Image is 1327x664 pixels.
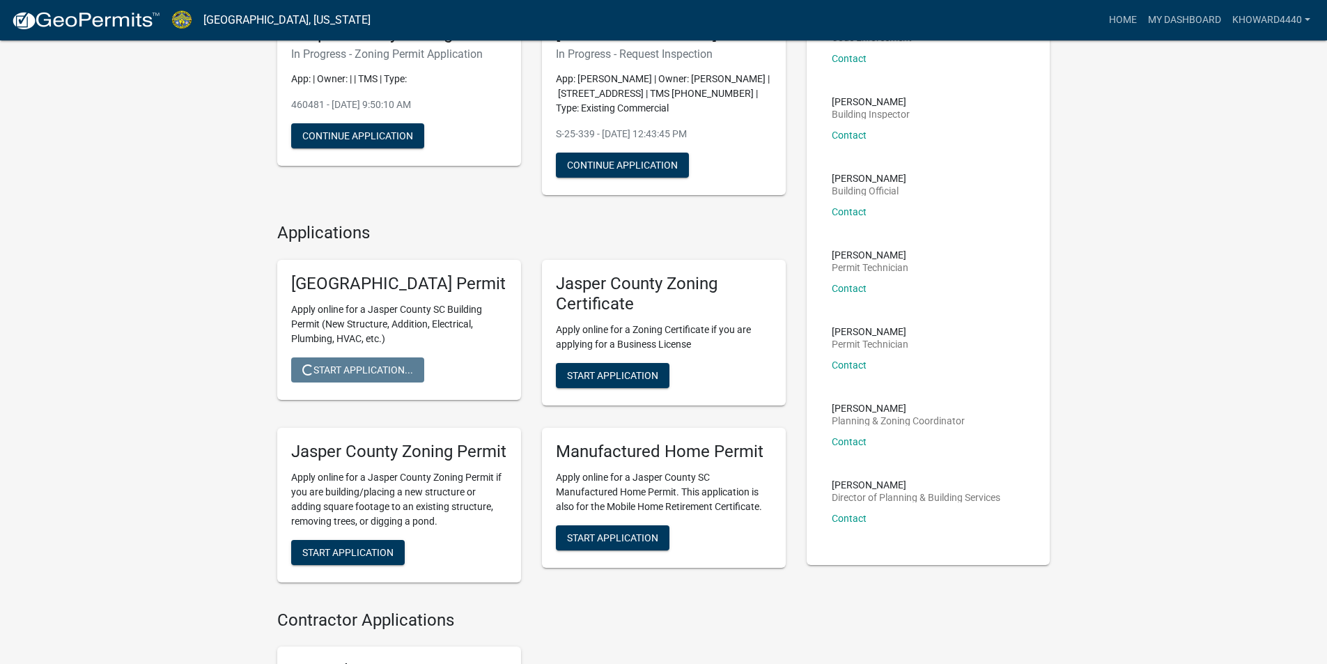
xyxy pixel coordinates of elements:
img: Jasper County, South Carolina [171,10,192,29]
a: Contact [832,53,867,64]
button: Start Application [556,363,669,388]
wm-workflow-list-section: Applications [277,223,786,593]
p: S-25-339 - [DATE] 12:43:45 PM [556,127,772,141]
p: Apply online for a Jasper County SC Building Permit (New Structure, Addition, Electrical, Plumbin... [291,302,507,346]
a: Contact [832,513,867,524]
p: [PERSON_NAME] [832,327,908,337]
h5: Jasper County Zoning Certificate [556,274,772,314]
p: Building Inspector [832,109,910,119]
p: [PERSON_NAME] [832,173,906,183]
span: Start Application... [302,364,413,376]
p: [PERSON_NAME] [832,480,1000,490]
a: Contact [832,360,867,371]
h6: In Progress - Zoning Permit Application [291,47,507,61]
p: Apply online for a Zoning Certificate if you are applying for a Business License [556,323,772,352]
span: Start Application [567,369,658,380]
h5: Jasper County Zoning Permit [291,442,507,462]
span: Start Application [302,546,394,557]
span: Start Application [567,532,658,543]
p: App: | Owner: | | TMS | Type: [291,72,507,86]
a: Contact [832,436,867,447]
a: My Dashboard [1142,7,1227,33]
p: Permit Technician [832,263,908,272]
button: Continue Application [291,123,424,148]
a: [GEOGRAPHIC_DATA], [US_STATE] [203,8,371,32]
p: Director of Planning & Building Services [832,493,1000,502]
h5: Manufactured Home Permit [556,442,772,462]
p: Permit Technician [832,339,908,349]
a: Contact [832,130,867,141]
button: Start Application... [291,357,424,383]
p: 460481 - [DATE] 9:50:10 AM [291,98,507,112]
p: [PERSON_NAME] [832,403,965,413]
a: Home [1103,7,1142,33]
p: Apply online for a Jasper County SC Manufactured Home Permit. This application is also for the Mo... [556,470,772,514]
h6: In Progress - Request Inspection [556,47,772,61]
h4: Applications [277,223,786,243]
p: App: [PERSON_NAME] | Owner: [PERSON_NAME] | [STREET_ADDRESS] | TMS [PHONE_NUMBER] | Type: Existin... [556,72,772,116]
p: Building Official [832,186,906,196]
h4: Contractor Applications [277,610,786,631]
a: Contact [832,206,867,217]
a: Contact [832,283,867,294]
p: Apply online for a Jasper County Zoning Permit if you are building/placing a new structure or add... [291,470,507,529]
button: Start Application [291,540,405,565]
p: [PERSON_NAME] [832,250,908,260]
h5: [GEOGRAPHIC_DATA] Permit [291,274,507,294]
p: Planning & Zoning Coordinator [832,416,965,426]
a: KHOWARD4440 [1227,7,1316,33]
button: Continue Application [556,153,689,178]
button: Start Application [556,525,669,550]
p: [PERSON_NAME] [832,97,910,107]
